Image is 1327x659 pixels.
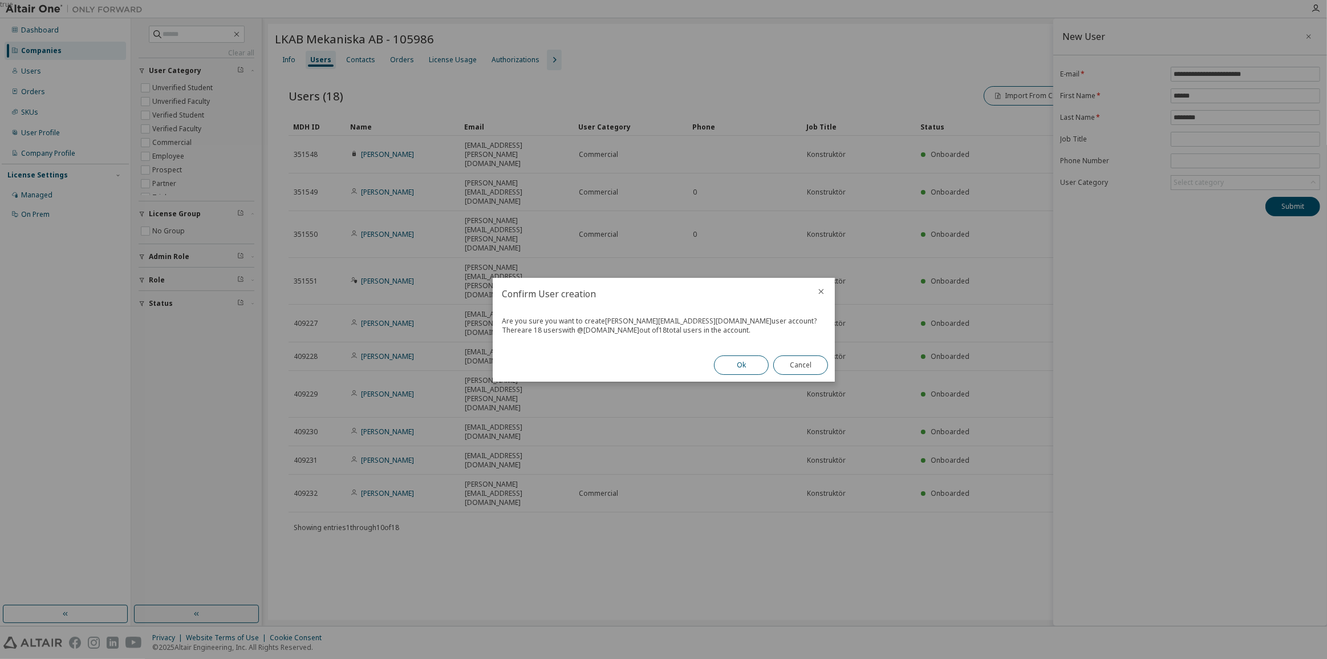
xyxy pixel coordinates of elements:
button: close [817,287,826,296]
button: Ok [714,355,769,375]
h2: Confirm User creation [493,278,807,310]
div: There are 18 users with @ [DOMAIN_NAME] out of 18 total users in the account. [502,326,826,335]
div: Are you sure you want to create [PERSON_NAME][EMAIL_ADDRESS][DOMAIN_NAME] user account? [502,317,826,326]
button: Cancel [773,355,828,375]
